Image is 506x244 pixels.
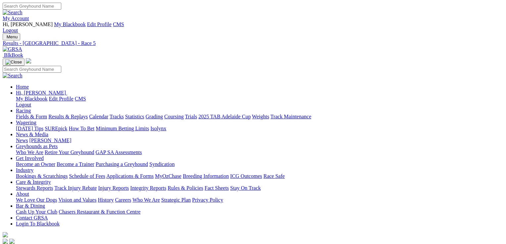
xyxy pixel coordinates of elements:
a: Race Safe [263,173,284,179]
a: GAP SA Assessments [96,149,142,155]
a: [DATE] Tips [16,126,43,131]
a: Integrity Reports [130,185,166,191]
a: Contact GRSA [16,215,48,221]
a: We Love Our Dogs [16,197,57,203]
a: Industry [16,167,33,173]
a: Syndication [149,161,175,167]
a: Logout [16,102,31,107]
div: Wagering [16,126,498,132]
a: Schedule of Fees [69,173,105,179]
a: Login To Blackbook [16,221,60,226]
a: Who We Are [16,149,43,155]
a: Purchasing a Greyhound [96,161,148,167]
a: Stewards Reports [16,185,53,191]
a: Become an Owner [16,161,55,167]
a: Vision and Values [58,197,96,203]
a: Breeding Information [183,173,229,179]
a: History [98,197,114,203]
a: Grading [146,114,163,119]
a: Logout [3,27,18,33]
a: Retire Your Greyhound [45,149,94,155]
a: MyOzChase [155,173,181,179]
a: Minimum Betting Limits [96,126,149,131]
div: Racing [16,114,498,120]
div: Hi, [PERSON_NAME] [16,96,498,108]
a: Injury Reports [98,185,129,191]
div: My Account [3,21,498,33]
div: Industry [16,173,498,179]
span: Hi, [PERSON_NAME] [3,21,53,27]
a: Statistics [125,114,144,119]
div: Greyhounds as Pets [16,149,498,155]
span: Menu [7,34,18,39]
img: logo-grsa-white.png [3,232,8,237]
a: Fields & Form [16,114,47,119]
a: Privacy Policy [192,197,223,203]
a: BlkBook [3,52,23,58]
a: Home [16,84,29,90]
a: Racing [16,108,31,113]
a: Results - [GEOGRAPHIC_DATA] - Race 5 [3,40,498,46]
a: Get Involved [16,155,44,161]
a: ICG Outcomes [230,173,262,179]
a: Edit Profile [87,21,112,27]
a: Coursing [164,114,184,119]
a: 2025 TAB Adelaide Cup [198,114,251,119]
a: How To Bet [69,126,95,131]
img: Search [3,73,23,79]
a: SUREpick [45,126,67,131]
button: Toggle navigation [3,59,25,66]
img: GRSA [3,46,22,52]
a: Hi, [PERSON_NAME] [16,90,67,96]
a: Track Injury Rebate [54,185,97,191]
a: Bookings & Scratchings [16,173,68,179]
a: My Blackbook [54,21,86,27]
a: Isolynx [150,126,166,131]
a: Careers [115,197,131,203]
a: Strategic Plan [161,197,191,203]
div: Get Involved [16,161,498,167]
a: Track Maintenance [271,114,311,119]
img: logo-grsa-white.png [26,58,31,63]
div: About [16,197,498,203]
div: Bar & Dining [16,209,498,215]
a: CMS [113,21,124,27]
a: Calendar [89,114,108,119]
div: News & Media [16,138,498,143]
a: Rules & Policies [168,185,203,191]
a: Chasers Restaurant & Function Centre [59,209,140,215]
a: News [16,138,28,143]
a: Cash Up Your Club [16,209,57,215]
div: Care & Integrity [16,185,498,191]
a: Trials [185,114,197,119]
a: Greyhounds as Pets [16,143,58,149]
a: Applications & Forms [106,173,154,179]
a: [PERSON_NAME] [29,138,71,143]
a: Results & Replays [48,114,88,119]
img: Search [3,10,23,16]
a: Become a Trainer [57,161,94,167]
img: Close [5,60,22,65]
a: Stay On Track [230,185,261,191]
span: Hi, [PERSON_NAME] [16,90,66,96]
img: facebook.svg [3,239,8,244]
a: Tracks [110,114,124,119]
a: Wagering [16,120,36,125]
input: Search [3,66,61,73]
a: Who We Are [132,197,160,203]
a: Care & Integrity [16,179,51,185]
a: News & Media [16,132,48,137]
a: My Account [3,16,29,21]
span: BlkBook [4,52,23,58]
a: Weights [252,114,269,119]
a: My Blackbook [16,96,48,102]
a: Fact Sheets [205,185,229,191]
button: Toggle navigation [3,33,20,40]
a: About [16,191,29,197]
img: twitter.svg [9,239,15,244]
a: CMS [75,96,86,102]
a: Edit Profile [49,96,74,102]
input: Search [3,3,61,10]
a: Bar & Dining [16,203,45,209]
